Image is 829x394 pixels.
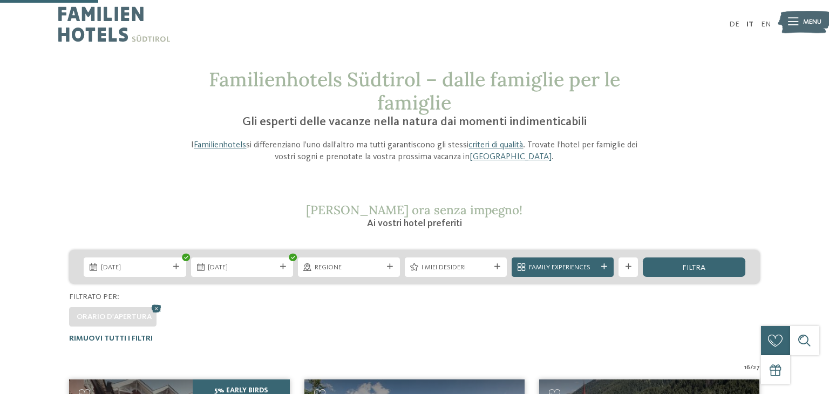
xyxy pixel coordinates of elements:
span: Familienhotels Südtirol – dalle famiglie per le famiglie [209,67,620,115]
a: [GEOGRAPHIC_DATA] [470,153,552,161]
span: filtra [682,264,705,271]
span: Regione [315,263,383,273]
span: Family Experiences [529,263,597,273]
a: IT [746,21,753,28]
p: I si differenziano l’uno dall’altro ma tutti garantiscono gli stessi . Trovate l’hotel per famigl... [184,139,645,164]
a: DE [729,21,739,28]
a: EN [761,21,771,28]
a: criteri di qualità [468,141,523,150]
span: Menu [803,17,821,27]
span: Ai vostri hotel preferiti [367,219,462,228]
span: 16 [744,363,750,372]
span: Gli esperti delle vacanze nella natura dai momenti indimenticabili [242,116,587,128]
a: Familienhotels [194,141,246,150]
span: Filtrato per: [69,293,119,301]
span: Orario d'apertura [77,313,152,321]
span: 27 [753,363,760,372]
span: I miei desideri [422,263,490,273]
span: [PERSON_NAME] ora senza impegno! [306,202,522,218]
span: Rimuovi tutti i filtri [69,335,153,342]
span: [DATE] [208,263,276,273]
span: [DATE] [101,263,169,273]
span: / [750,363,753,372]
